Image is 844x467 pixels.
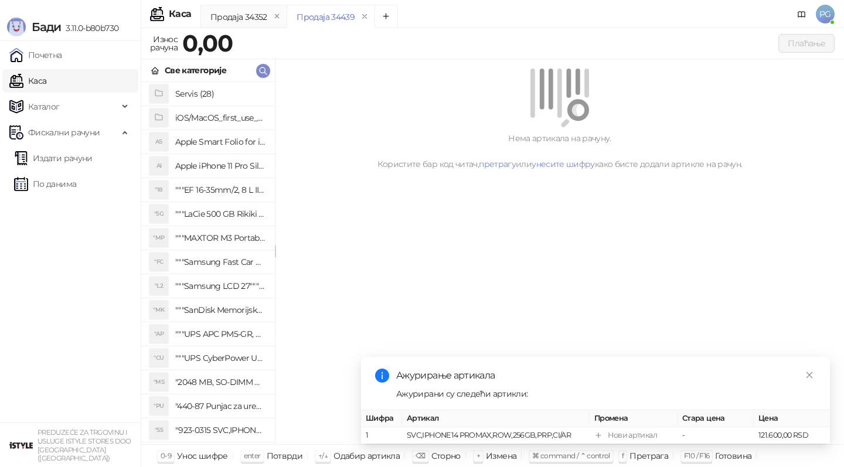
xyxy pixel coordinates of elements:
[177,448,228,463] div: Унос шифре
[149,373,168,391] div: "MS
[622,451,624,460] span: f
[270,12,285,22] button: remove
[479,159,516,169] a: претрагу
[149,397,168,415] div: "PU
[141,82,275,444] div: grid
[149,180,168,199] div: "18
[32,20,61,34] span: Бади
[182,29,233,57] strong: 0,00
[9,69,46,93] a: Каса
[416,451,425,460] span: ⌫
[175,253,266,271] h4: """Samsung Fast Car Charge Adapter, brzi auto punja_, boja crna"""
[28,121,100,144] span: Фискални рачуни
[175,349,266,367] h4: """UPS CyberPower UT650EG, 650VA/360W , line-int., s_uko, desktop"""
[357,12,372,22] button: remove
[684,451,709,460] span: F10 / F16
[532,451,610,460] span: ⌘ command / ⌃ control
[778,34,835,53] button: Плаћање
[175,277,266,295] h4: """Samsung LCD 27"""" C27F390FHUXEN"""
[396,387,816,400] div: Ажурирани су следећи артикли:
[678,410,754,427] th: Стара цена
[396,369,816,383] div: Ажурирање артикала
[290,132,830,171] div: Нема артикала на рачуну. Користите бар код читач, или како бисте додали артикле на рачун.
[175,373,266,391] h4: "2048 MB, SO-DIMM DDRII, 667 MHz, Napajanje 1,8 0,1 V, Latencija CL5"
[608,429,657,441] div: Нови артикал
[402,427,590,444] td: SVC,IPHONE14 PROMAX,ROW,256GB,PRP,CI/AR
[402,410,590,427] th: Артикал
[175,156,266,175] h4: Apple iPhone 11 Pro Silicone Case - Black
[754,410,830,427] th: Цена
[678,427,754,444] td: -
[175,301,266,319] h4: """SanDisk Memorijska kartica 256GB microSDXC sa SD adapterom SDSQXA1-256G-GN6MA - Extreme PLUS, ...
[149,156,168,175] div: AI
[169,9,191,19] div: Каса
[175,132,266,151] h4: Apple Smart Folio for iPad mini (A17 Pro) - Sage
[175,397,266,415] h4: "440-87 Punjac za uredjaje sa micro USB portom 4/1, Stand."
[715,448,751,463] div: Готовина
[175,204,266,223] h4: """LaCie 500 GB Rikiki USB 3.0 / Ultra Compact & Resistant aluminum / USB 3.0 / 2.5"""""""
[590,410,678,427] th: Промена
[175,421,266,439] h4: "923-0315 SVC,IPHONE 5/5S BATTERY REMOVAL TRAY Držač za iPhone sa kojim se otvara display
[9,43,62,67] a: Почетна
[165,64,226,77] div: Све категорије
[244,451,261,460] span: enter
[375,369,389,383] span: info-circle
[14,146,93,170] a: Издати рачуни
[14,172,76,196] a: По данима
[149,253,168,271] div: "FC
[333,448,400,463] div: Одабир артикла
[7,18,26,36] img: Logo
[210,11,267,23] div: Продаја 34352
[361,427,402,444] td: 1
[267,448,303,463] div: Потврди
[149,349,168,367] div: "CU
[361,410,402,427] th: Шифра
[318,451,328,460] span: ↑/↓
[149,204,168,223] div: "5G
[175,325,266,343] h4: """UPS APC PM5-GR, Essential Surge Arrest,5 utic_nica"""
[149,421,168,439] div: "S5
[28,95,60,118] span: Каталог
[375,5,398,28] button: Add tab
[149,229,168,247] div: "MP
[175,180,266,199] h4: """EF 16-35mm/2, 8 L III USM"""
[175,108,266,127] h4: iOS/MacOS_first_use_assistance (4)
[805,371,814,379] span: close
[532,159,595,169] a: унесите шифру
[477,451,480,460] span: +
[816,5,835,23] span: PG
[175,229,266,247] h4: """MAXTOR M3 Portable 2TB 2.5"""" crni eksterni hard disk HX-M201TCB/GM"""
[149,301,168,319] div: "MK
[629,448,668,463] div: Претрага
[431,448,461,463] div: Сторно
[61,23,118,33] span: 3.11.0-b80b730
[754,427,830,444] td: 121.600,00 RSD
[9,434,33,457] img: 64x64-companyLogo-77b92cf4-9946-4f36-9751-bf7bb5fd2c7d.png
[149,325,168,343] div: "AP
[792,5,811,23] a: Документација
[149,132,168,151] div: AS
[38,428,131,462] small: PREDUZEĆE ZA TRGOVINU I USLUGE ISTYLE STORES DOO [GEOGRAPHIC_DATA] ([GEOGRAPHIC_DATA])
[297,11,355,23] div: Продаја 34439
[149,277,168,295] div: "L2
[148,32,180,55] div: Износ рачуна
[486,448,516,463] div: Измена
[175,84,266,103] h4: Servis (28)
[803,369,816,381] a: Close
[161,451,171,460] span: 0-9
